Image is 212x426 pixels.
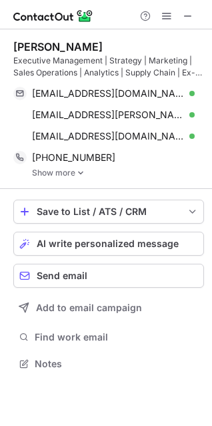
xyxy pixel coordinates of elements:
button: save-profile-one-click [13,200,204,224]
span: Add to email campaign [36,302,142,313]
a: Show more [32,168,204,178]
span: [EMAIL_ADDRESS][PERSON_NAME][DOMAIN_NAME] [32,109,185,121]
button: Find work email [13,328,204,347]
span: [EMAIL_ADDRESS][DOMAIN_NAME] [32,130,185,142]
button: Add to email campaign [13,296,204,320]
div: Save to List / ATS / CRM [37,206,181,217]
span: Find work email [35,331,199,343]
span: [PHONE_NUMBER] [32,152,115,164]
span: AI write personalized message [37,238,179,249]
div: Executive Management | Strategy | Marketing | Sales Operations | Analytics | Supply Chain | Ex-BCG [13,55,204,79]
span: Send email [37,270,87,281]
span: Notes [35,358,199,370]
img: ContactOut v5.3.10 [13,8,93,24]
div: [PERSON_NAME] [13,40,103,53]
button: Send email [13,264,204,288]
img: - [77,168,85,178]
button: AI write personalized message [13,232,204,256]
button: Notes [13,355,204,373]
span: [EMAIL_ADDRESS][DOMAIN_NAME] [32,87,185,99]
